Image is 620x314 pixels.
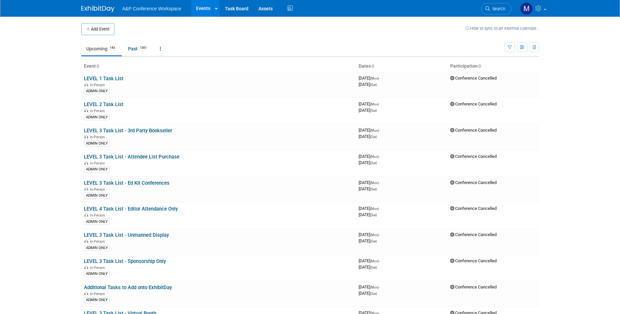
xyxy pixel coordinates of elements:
[450,258,497,263] span: Conference Cancelled
[84,266,88,269] img: In-Person Event
[90,213,107,218] span: In-Person
[81,61,356,72] th: Event
[359,258,381,263] span: [DATE]
[450,180,497,185] span: Conference Cancelled
[520,2,533,15] img: Maria Rohde
[84,193,110,199] div: ADMIN ONLY
[370,181,379,185] span: (Mon)
[478,63,481,69] a: Sort by Participation Type
[359,101,381,106] span: [DATE]
[90,187,107,192] span: In-Person
[138,45,149,50] span: 1361
[450,154,497,159] span: Conference Cancelled
[84,88,110,94] div: ADMIN ONLY
[359,160,377,165] span: [DATE]
[370,109,377,112] span: (Sat)
[359,134,377,139] span: [DATE]
[84,114,110,120] div: ADMIN ONLY
[380,206,381,211] span: -
[359,291,377,296] span: [DATE]
[84,239,88,243] img: In-Person Event
[370,187,377,191] span: (Sat)
[84,83,88,86] img: In-Person Event
[450,284,497,289] span: Conference Cancelled
[122,6,181,11] span: A&P Conference Workspace
[108,45,117,50] span: 143
[359,238,377,243] span: [DATE]
[84,219,110,225] div: ADMIN ONLY
[380,284,381,289] span: -
[81,6,114,12] img: ExhibitDay
[370,135,377,139] span: (Sat)
[84,206,178,212] a: LEVEL 4 Task List - Editor Attendance Only
[359,284,381,289] span: [DATE]
[450,232,497,237] span: Conference Cancelled
[359,212,377,217] span: [DATE]
[84,232,169,238] a: LEVEL 3 Task List - Unmanned Display
[81,42,122,55] a: Upcoming143
[370,233,379,237] span: (Mon)
[370,285,379,289] span: (Mon)
[123,42,154,55] a: Past1361
[370,259,379,263] span: (Mon)
[370,266,377,269] span: (Sat)
[90,135,107,139] span: In-Person
[84,258,166,264] a: LEVEL 3 Task List - Sponsorship Only
[84,292,88,295] img: In-Person Event
[359,76,381,81] span: [DATE]
[90,266,107,270] span: In-Person
[370,102,379,106] span: (Mon)
[370,83,377,87] span: (Sat)
[370,77,379,80] span: (Mon)
[370,155,379,158] span: (Mon)
[84,245,110,251] div: ADMIN ONLY
[90,83,107,87] span: In-Person
[380,101,381,106] span: -
[84,76,123,82] a: LEVEL 1 Task List
[359,154,381,159] span: [DATE]
[84,128,172,134] a: LEVEL 3 Task List - 3rd Party Bookseller
[359,180,381,185] span: [DATE]
[84,101,123,107] a: LEVEL 2 Task List
[90,161,107,165] span: In-Person
[450,128,497,133] span: Conference Cancelled
[84,180,170,186] a: LEVEL 3 Task List - Ed Kit Conferences
[359,128,381,133] span: [DATE]
[81,23,114,35] button: Add Event
[356,61,448,72] th: Dates
[448,61,539,72] th: Participation
[380,76,381,81] span: -
[371,63,374,69] a: Sort by Start Date
[84,213,88,217] img: In-Person Event
[84,166,110,172] div: ADMIN ONLY
[84,284,172,290] a: Additional Tasks to Add onto ExhibitDay
[380,154,381,159] span: -
[450,101,497,106] span: Conference Cancelled
[84,187,88,191] img: In-Person Event
[84,161,88,164] img: In-Person Event
[370,292,377,295] span: (Sat)
[370,239,377,243] span: (Sat)
[359,206,381,211] span: [DATE]
[450,76,497,81] span: Conference Cancelled
[370,129,379,132] span: (Mon)
[450,206,497,211] span: Conference Cancelled
[359,232,381,237] span: [DATE]
[490,6,505,11] span: Search
[90,292,107,296] span: In-Person
[84,154,179,160] a: LEVEL 3 Task List - Attendee List Purchase
[84,135,88,138] img: In-Person Event
[84,109,88,112] img: In-Person Event
[380,232,381,237] span: -
[359,108,377,113] span: [DATE]
[84,271,110,277] div: ADMIN ONLY
[359,82,377,87] span: [DATE]
[370,213,377,217] span: (Sat)
[359,265,377,270] span: [DATE]
[84,141,110,147] div: ADMIN ONLY
[380,180,381,185] span: -
[465,26,539,31] a: How to sync to an external calendar...
[370,207,379,211] span: (Mon)
[370,161,377,165] span: (Sat)
[96,63,99,69] a: Sort by Event Name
